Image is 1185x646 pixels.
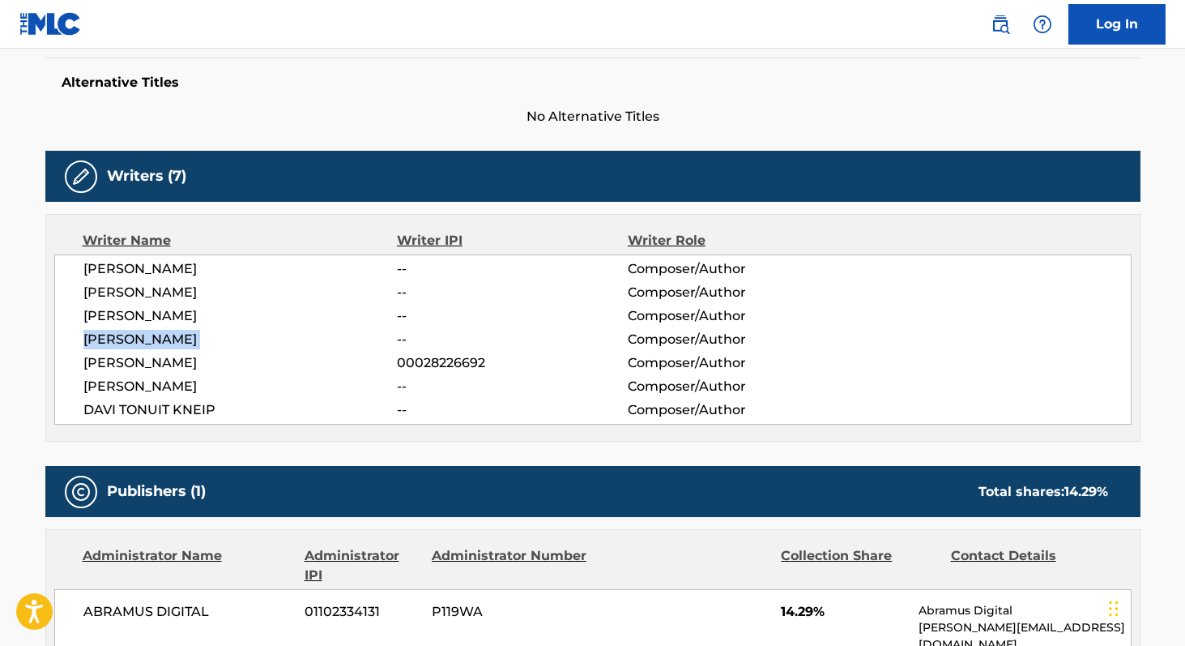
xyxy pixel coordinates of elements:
[83,602,293,622] span: ABRAMUS DIGITAL
[397,330,627,349] span: --
[397,231,628,250] div: Writer IPI
[1104,568,1185,646] div: Widget de chat
[83,377,398,396] span: [PERSON_NAME]
[397,259,627,279] span: --
[984,8,1017,41] a: Public Search
[978,482,1108,502] div: Total shares:
[83,546,292,585] div: Administrator Name
[83,283,398,302] span: [PERSON_NAME]
[1064,484,1108,499] span: 14.29 %
[397,377,627,396] span: --
[83,400,398,420] span: DAVI TONUIT KNEIP
[1033,15,1052,34] img: help
[628,306,838,326] span: Composer/Author
[628,231,838,250] div: Writer Role
[83,231,398,250] div: Writer Name
[83,259,398,279] span: [PERSON_NAME]
[951,546,1108,585] div: Contact Details
[1026,8,1059,41] div: Help
[628,259,838,279] span: Composer/Author
[19,12,82,36] img: MLC Logo
[1104,568,1185,646] iframe: Chat Widget
[432,602,589,622] span: P119WA
[628,283,838,302] span: Composer/Author
[397,400,627,420] span: --
[781,602,906,622] span: 14.29%
[628,330,838,349] span: Composer/Author
[397,283,627,302] span: --
[45,107,1140,126] span: No Alternative Titles
[628,377,838,396] span: Composer/Author
[1068,4,1166,45] a: Log In
[919,602,1130,619] p: Abramus Digital
[107,482,206,501] h5: Publishers (1)
[71,482,91,502] img: Publishers
[62,75,1124,91] h5: Alternative Titles
[1109,584,1119,633] div: Arrastar
[71,167,91,186] img: Writers
[432,546,589,585] div: Administrator Number
[628,353,838,373] span: Composer/Author
[107,167,186,186] h5: Writers (7)
[83,353,398,373] span: [PERSON_NAME]
[628,400,838,420] span: Composer/Author
[397,353,627,373] span: 00028226692
[83,330,398,349] span: [PERSON_NAME]
[781,546,938,585] div: Collection Share
[305,602,420,622] span: 01102334131
[397,306,627,326] span: --
[305,546,420,585] div: Administrator IPI
[83,306,398,326] span: [PERSON_NAME]
[991,15,1010,34] img: search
